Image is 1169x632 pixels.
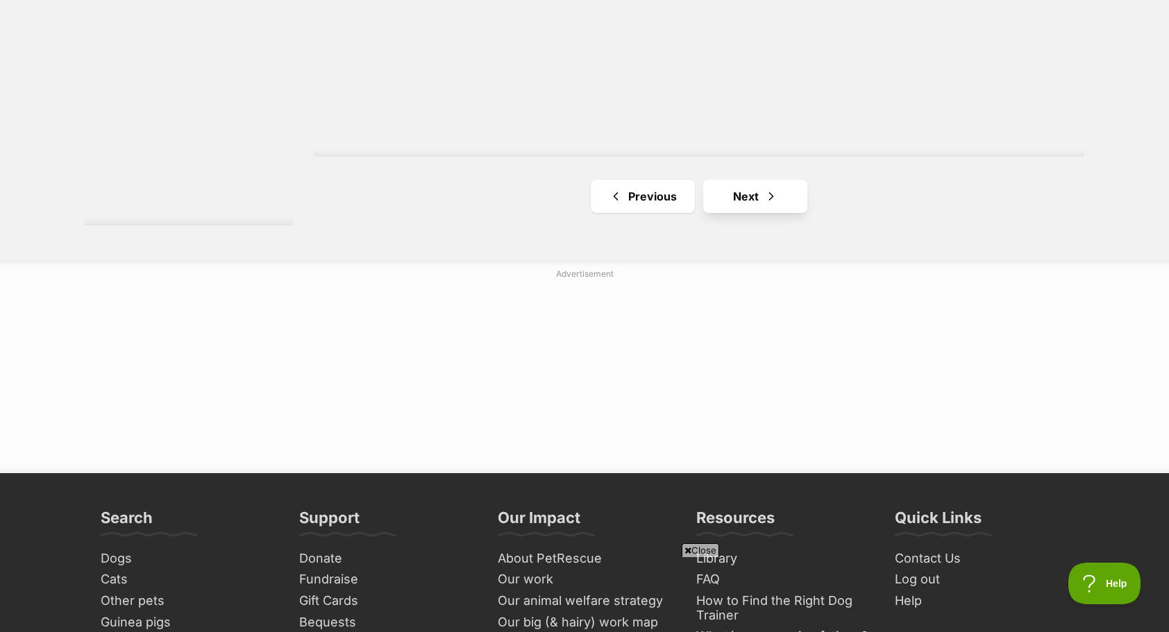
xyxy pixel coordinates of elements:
[248,563,921,625] iframe: Advertisement
[696,508,775,536] h3: Resources
[95,569,280,590] a: Cats
[703,180,807,213] a: Next page
[492,548,677,570] a: About PetRescue
[682,543,719,557] span: Close
[895,508,982,536] h3: Quick Links
[691,548,875,570] a: Library
[85,31,293,205] iframe: Advertisement
[95,548,280,570] a: Dogs
[591,180,695,213] a: Previous page
[889,590,1074,612] a: Help
[314,180,1084,213] nav: Pagination
[498,508,580,536] h3: Our Impact
[889,569,1074,590] a: Log out
[248,286,921,459] iframe: Advertisement
[294,548,478,570] a: Donate
[95,590,280,612] a: Other pets
[101,508,153,536] h3: Search
[889,548,1074,570] a: Contact Us
[1068,563,1141,604] iframe: Help Scout Beacon - Open
[299,508,360,536] h3: Support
